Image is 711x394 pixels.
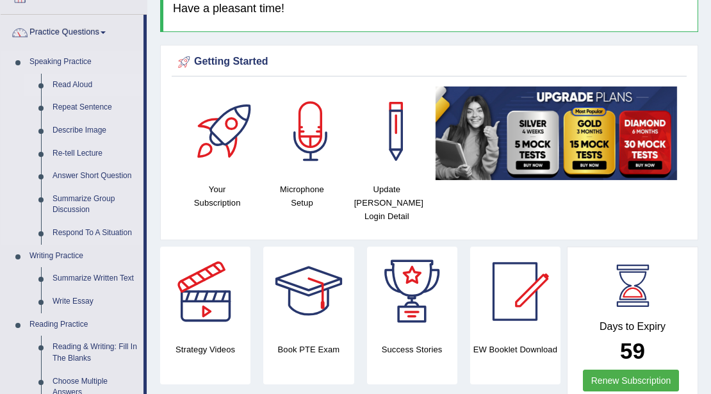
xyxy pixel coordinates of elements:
a: Answer Short Question [47,165,143,188]
a: Write Essay [47,290,143,313]
a: Practice Questions [1,15,143,47]
a: Re-tell Lecture [47,142,143,165]
h4: Have a pleasant time! [173,3,688,15]
a: Renew Subscription [583,370,680,391]
a: Writing Practice [24,245,143,268]
a: Reading & Writing: Fill In The Blanks [47,336,143,370]
h4: Success Stories [367,343,457,356]
h4: EW Booklet Download [470,343,560,356]
h4: Strategy Videos [160,343,250,356]
h4: Your Subscription [181,183,253,209]
a: Read Aloud [47,74,143,97]
h4: Microphone Setup [266,183,338,209]
a: Describe Image [47,119,143,142]
b: 59 [620,338,645,363]
a: Reading Practice [24,313,143,336]
a: Summarize Group Discussion [47,188,143,222]
h4: Days to Expiry [582,321,683,332]
a: Speaking Practice [24,51,143,74]
img: small5.jpg [436,86,677,180]
h4: Book PTE Exam [263,343,354,356]
a: Respond To A Situation [47,222,143,245]
h4: Update [PERSON_NAME] Login Detail [351,183,423,223]
a: Summarize Written Text [47,267,143,290]
a: Repeat Sentence [47,96,143,119]
div: Getting Started [175,53,683,72]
